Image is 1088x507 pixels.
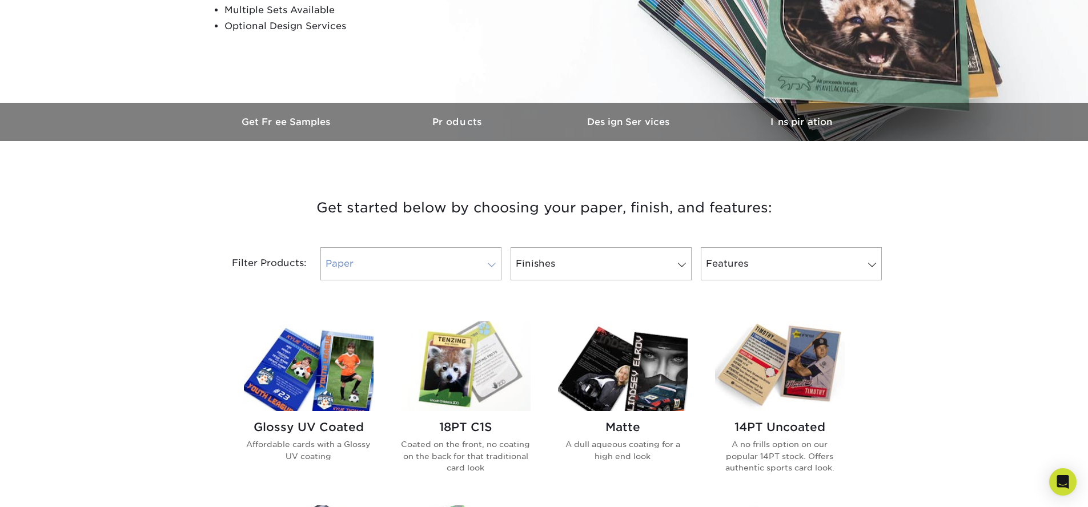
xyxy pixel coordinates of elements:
[401,420,531,434] h2: 18PT C1S
[373,116,544,127] h3: Products
[320,247,501,280] a: Paper
[202,247,316,280] div: Filter Products:
[715,321,845,492] a: 14PT Uncoated Trading Cards 14PT Uncoated A no frills option on our popular 14PT stock. Offers au...
[210,182,878,234] h3: Get started below by choosing your paper, finish, and features:
[716,103,887,141] a: Inspiration
[715,438,845,473] p: A no frills option on our popular 14PT stock. Offers authentic sports card look.
[558,420,688,434] h2: Matte
[401,321,531,411] img: 18PT C1S Trading Cards
[715,420,845,434] h2: 14PT Uncoated
[716,116,887,127] h3: Inspiration
[1049,468,1077,496] div: Open Intercom Messenger
[224,2,501,18] li: Multiple Sets Available
[715,321,845,411] img: 14PT Uncoated Trading Cards
[401,438,531,473] p: Coated on the front, no coating on the back for that traditional card look
[244,321,374,492] a: Glossy UV Coated Trading Cards Glossy UV Coated Affordable cards with a Glossy UV coating
[558,438,688,462] p: A dull aqueous coating for a high end look
[511,247,692,280] a: Finishes
[544,103,716,141] a: Design Services
[244,321,374,411] img: Glossy UV Coated Trading Cards
[558,321,688,492] a: Matte Trading Cards Matte A dull aqueous coating for a high end look
[244,420,374,434] h2: Glossy UV Coated
[558,321,688,411] img: Matte Trading Cards
[202,116,373,127] h3: Get Free Samples
[544,116,716,127] h3: Design Services
[373,103,544,141] a: Products
[401,321,531,492] a: 18PT C1S Trading Cards 18PT C1S Coated on the front, no coating on the back for that traditional ...
[244,438,374,462] p: Affordable cards with a Glossy UV coating
[202,103,373,141] a: Get Free Samples
[701,247,882,280] a: Features
[224,18,501,34] li: Optional Design Services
